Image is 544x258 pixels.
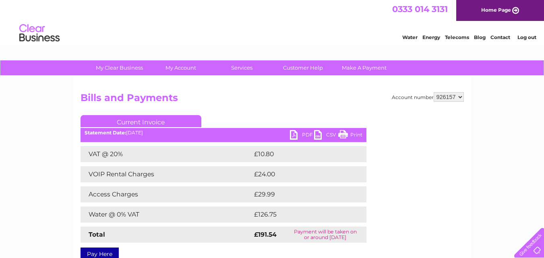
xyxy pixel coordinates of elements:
a: Water [402,34,418,40]
h2: Bills and Payments [81,92,464,107]
a: Print [338,130,362,142]
td: £24.00 [252,166,351,182]
a: PDF [290,130,314,142]
a: My Account [147,60,214,75]
a: Services [209,60,275,75]
a: Contact [490,34,510,40]
td: £10.80 [252,146,350,162]
a: CSV [314,130,338,142]
td: VAT @ 20% [81,146,252,162]
a: Current Invoice [81,115,201,127]
div: Account number [392,92,464,102]
a: Make A Payment [331,60,397,75]
div: [DATE] [81,130,366,136]
a: My Clear Business [86,60,153,75]
div: Clear Business is a trading name of Verastar Limited (registered in [GEOGRAPHIC_DATA] No. 3667643... [82,4,463,39]
img: logo.png [19,21,60,45]
a: 0333 014 3131 [392,4,448,14]
a: Log out [517,34,536,40]
td: £126.75 [252,206,352,223]
a: Telecoms [445,34,469,40]
a: Customer Help [270,60,336,75]
b: Statement Date: [85,130,126,136]
td: VOIP Rental Charges [81,166,252,182]
td: £29.99 [252,186,351,202]
strong: Total [89,231,105,238]
td: Water @ 0% VAT [81,206,252,223]
td: Access Charges [81,186,252,202]
a: Blog [474,34,486,40]
td: Payment will be taken on or around [DATE] [284,227,366,243]
strong: £191.54 [254,231,277,238]
a: Energy [422,34,440,40]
